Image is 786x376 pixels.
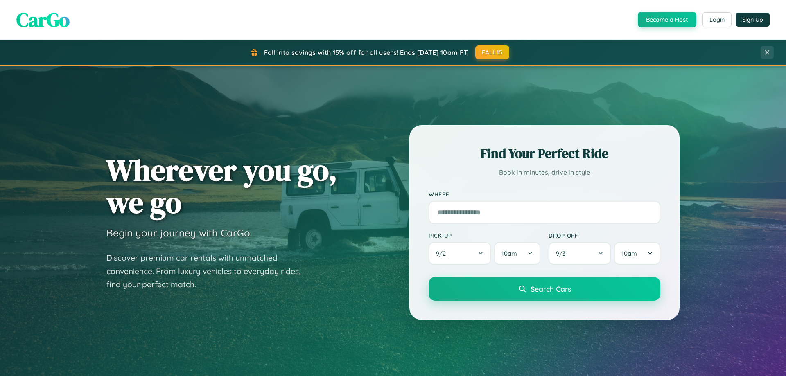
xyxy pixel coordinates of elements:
[429,242,491,265] button: 9/2
[556,250,570,257] span: 9 / 3
[494,242,540,265] button: 10am
[106,251,311,291] p: Discover premium car rentals with unmatched convenience. From luxury vehicles to everyday rides, ...
[429,277,660,301] button: Search Cars
[614,242,660,265] button: 10am
[429,144,660,162] h2: Find Your Perfect Ride
[264,48,469,56] span: Fall into savings with 15% off for all users! Ends [DATE] 10am PT.
[531,284,571,293] span: Search Cars
[436,250,450,257] span: 9 / 2
[16,6,70,33] span: CarGo
[702,12,732,27] button: Login
[736,13,770,27] button: Sign Up
[429,167,660,178] p: Book in minutes, drive in style
[475,45,510,59] button: FALL15
[429,232,540,239] label: Pick-up
[638,12,696,27] button: Become a Host
[501,250,517,257] span: 10am
[621,250,637,257] span: 10am
[106,154,337,218] h1: Wherever you go, we go
[549,242,611,265] button: 9/3
[429,191,660,198] label: Where
[549,232,660,239] label: Drop-off
[106,227,250,239] h3: Begin your journey with CarGo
